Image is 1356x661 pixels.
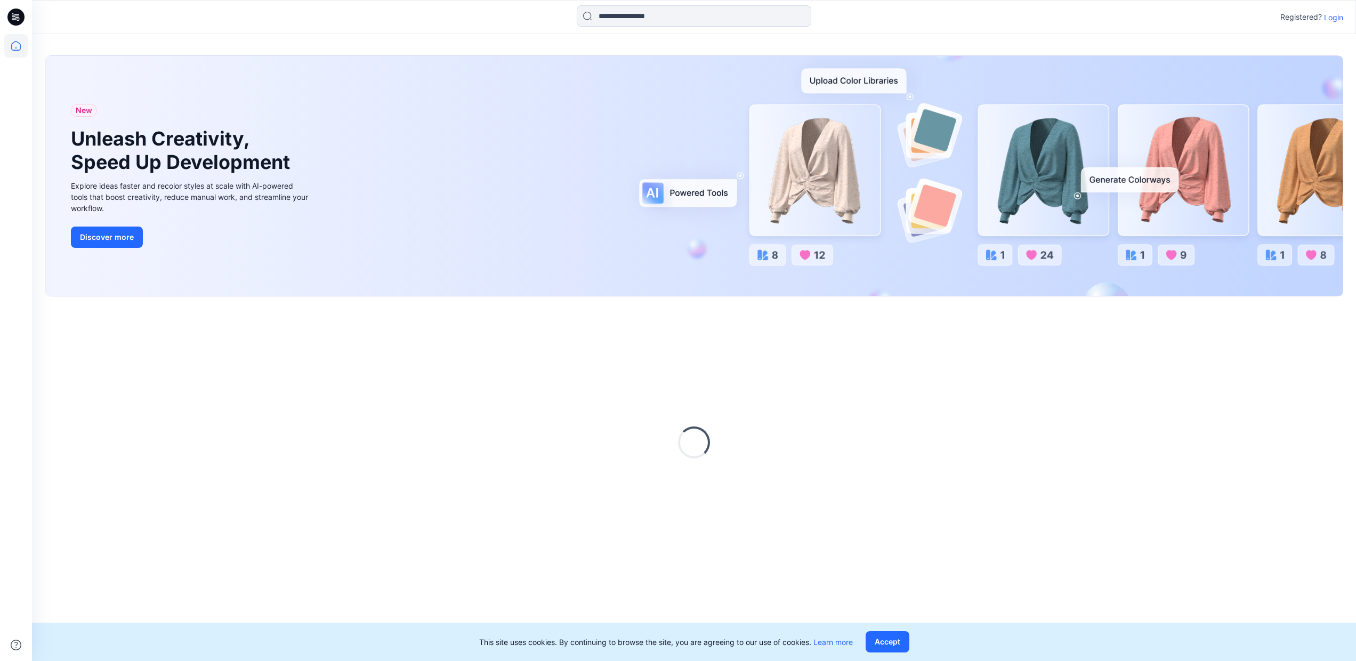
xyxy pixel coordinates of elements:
[71,227,143,248] button: Discover more
[76,104,92,117] span: New
[479,636,853,648] p: This site uses cookies. By continuing to browse the site, you are agreeing to our use of cookies.
[866,631,909,652] button: Accept
[1324,12,1343,23] p: Login
[71,127,295,173] h1: Unleash Creativity, Speed Up Development
[1280,11,1322,23] p: Registered?
[71,180,311,214] div: Explore ideas faster and recolor styles at scale with AI-powered tools that boost creativity, red...
[813,638,853,647] a: Learn more
[71,227,311,248] a: Discover more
